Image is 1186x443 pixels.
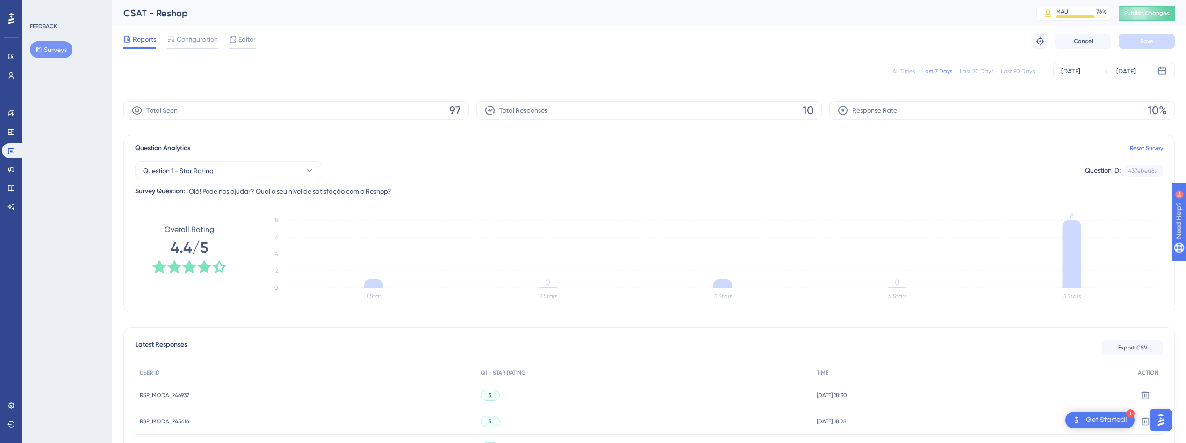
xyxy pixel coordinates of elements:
[1148,103,1167,118] span: 10%
[1116,65,1136,77] div: [DATE]
[189,186,391,197] span: Olá! Pode nos ajudar? Qual o seu nível de satisfação com o Reshop?
[146,105,178,116] span: Total Seen
[373,270,375,279] tspan: 1
[546,278,550,287] tspan: 0
[499,105,547,116] span: Total Responses
[140,392,189,399] span: RSP_MODA_246937
[817,392,847,399] span: [DATE] 18:30
[1118,344,1148,351] span: Export CSV
[1071,414,1082,426] img: launcher-image-alternative-text
[1063,293,1081,299] text: 5 Stars
[135,339,187,356] span: Latest Responses
[922,67,952,75] div: Last 7 Days
[1124,9,1169,17] span: Publish Changes
[1138,369,1158,377] span: ACTION
[275,217,278,224] tspan: 8
[1055,34,1111,49] button: Cancel
[1147,406,1175,434] iframe: UserGuiding AI Assistant Launcher
[960,67,993,75] div: Last 30 Days
[721,270,724,279] tspan: 1
[1001,67,1035,75] div: Last 90 Days
[1140,37,1153,45] span: Save
[123,7,1013,20] div: CSAT - Reshop
[714,293,732,299] text: 3 Stars
[1074,37,1093,45] span: Cancel
[140,418,189,425] span: RSP_MODA_245616
[135,186,185,197] div: Survey Question:
[135,161,322,180] button: Question 1 - Star Rating
[238,34,256,45] span: Editor
[275,251,278,257] tspan: 4
[1061,65,1080,77] div: [DATE]
[1086,415,1127,425] div: Get Started!
[177,34,218,45] span: Configuration
[1070,211,1074,220] tspan: 8
[135,143,190,154] span: Question Analytics
[1096,8,1107,15] div: 76 %
[1085,165,1121,177] div: Question ID:
[803,103,814,118] span: 10
[275,268,278,274] tspan: 2
[171,237,208,258] span: 4.4/5
[1128,167,1159,174] div: 437ebea8...
[481,369,525,377] span: Q1 - STAR RATING
[817,369,828,377] span: TIME
[852,105,897,116] span: Response Rate
[22,2,58,14] span: Need Help?
[1126,409,1135,418] div: 1
[274,284,278,291] tspan: 0
[64,5,69,12] div: 9+
[817,418,847,425] span: [DATE] 18:28
[133,34,156,45] span: Reports
[888,293,906,299] text: 4 Stars
[275,234,278,240] tspan: 6
[30,41,72,58] button: Surveys
[489,418,492,425] span: 5
[30,22,57,30] div: FEEDBACK
[140,369,160,377] span: USER ID
[489,392,492,399] span: 5
[367,293,381,299] text: 1 Star
[165,224,214,235] span: Overall Rating
[1056,8,1068,15] div: MAU
[892,67,915,75] div: All Times
[1102,340,1163,355] button: Export CSV
[539,293,557,299] text: 2 Stars
[1130,145,1163,152] a: Reset Survey
[143,165,214,176] span: Question 1 - Star Rating
[1119,6,1175,21] button: Publish Changes
[895,278,899,287] tspan: 0
[1065,412,1135,428] div: Open Get Started! checklist, remaining modules: 1
[449,103,461,118] span: 97
[1119,34,1175,49] button: Save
